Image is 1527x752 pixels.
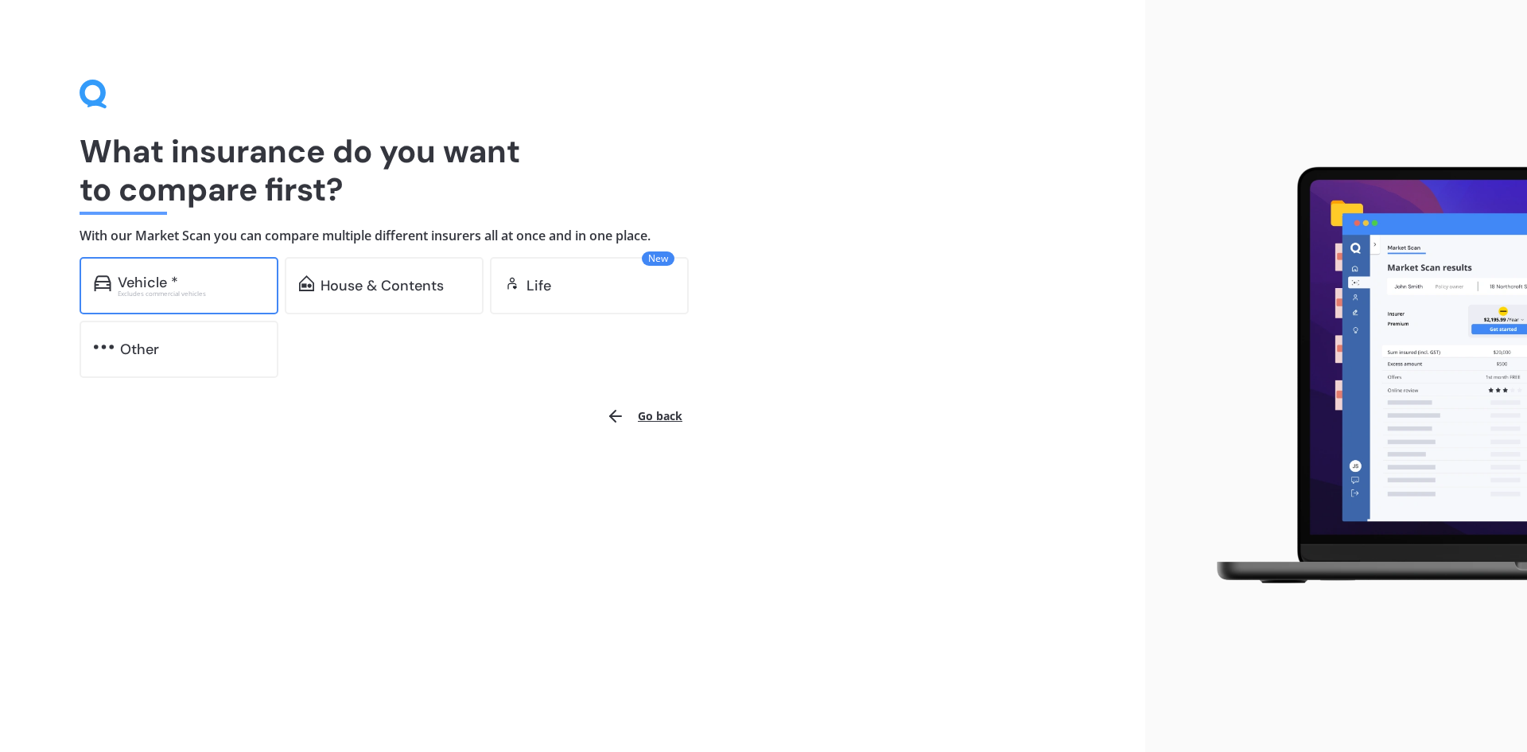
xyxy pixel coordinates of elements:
[1194,158,1527,595] img: laptop.webp
[504,275,520,291] img: life.f720d6a2d7cdcd3ad642.svg
[94,339,114,355] img: other.81dba5aafe580aa69f38.svg
[118,290,264,297] div: Excludes commercial vehicles
[321,278,444,294] div: House & Contents
[118,275,178,290] div: Vehicle *
[596,397,692,435] button: Go back
[80,228,1066,244] h4: With our Market Scan you can compare multiple different insurers all at once and in one place.
[120,341,159,357] div: Other
[642,251,674,266] span: New
[80,132,1066,208] h1: What insurance do you want to compare first?
[526,278,551,294] div: Life
[299,275,314,291] img: home-and-contents.b802091223b8502ef2dd.svg
[94,275,111,291] img: car.f15378c7a67c060ca3f3.svg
